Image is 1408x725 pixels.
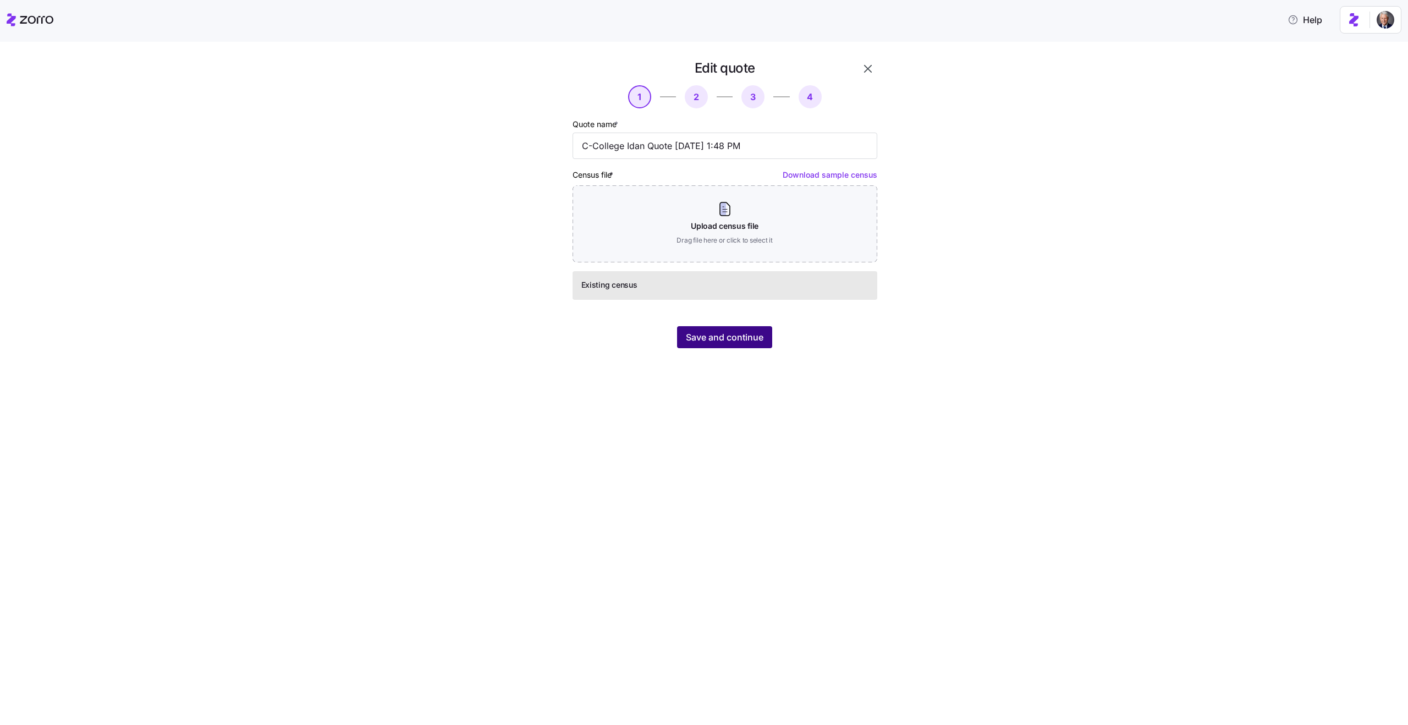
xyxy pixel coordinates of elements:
[799,85,822,108] button: 4
[573,118,620,130] label: Quote name
[1288,13,1322,26] span: Help
[573,133,877,159] input: Quote name
[741,85,765,108] button: 3
[783,170,877,179] a: Download sample census
[1377,11,1394,29] img: 1dcb4e5d-e04d-4770-96a8-8d8f6ece5bdc-1719926415027.jpeg
[581,279,637,290] span: Existing census
[677,326,772,348] button: Save and continue
[628,85,651,108] button: 1
[695,59,755,76] h1: Edit quote
[686,331,763,344] span: Save and continue
[573,169,615,181] label: Census file
[1279,9,1331,31] button: Help
[685,85,708,108] button: 2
